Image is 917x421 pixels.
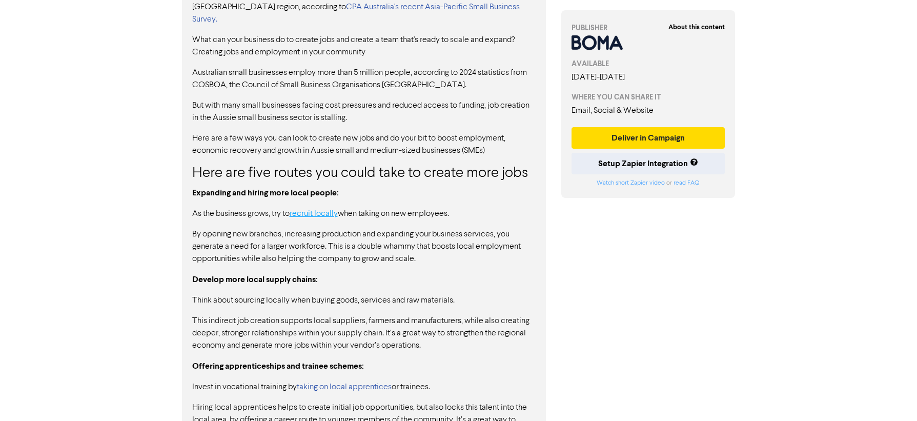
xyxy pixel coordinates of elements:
[192,294,536,307] p: Think about sourcing locally when buying goods, services and raw materials.
[192,132,536,157] p: Here are a few ways you can look to create new jobs and do your bit to boost employment, economic...
[192,165,536,183] h3: Here are five routes you could take to create more jobs
[866,372,917,421] iframe: Chat Widget
[192,208,536,220] p: As the business grows, try to when taking on new employees.
[674,180,699,186] a: read FAQ
[192,3,520,24] a: CPA Australia's recent Asia-Pacific Small Business Survey.
[192,361,364,371] strong: Offering apprenticeships and trainee schemes:
[192,381,536,393] p: Invest in vocational training by or trainees.
[297,383,392,391] a: taking on local apprentices
[572,23,725,33] div: PUBLISHER
[572,178,725,188] div: or
[192,274,318,285] strong: Develop more local supply chains:
[192,315,536,352] p: This indirect job creation supports local suppliers, farmers and manufacturers, while also creati...
[290,210,338,218] a: recruit locally
[572,71,725,84] div: [DATE] - [DATE]
[192,34,536,58] p: What can your business do to create jobs and create a team that's ready to scale and expand?Creat...
[192,188,339,198] strong: Expanding and hiring more local people:
[572,58,725,69] div: AVAILABLE
[192,228,536,265] p: By opening new branches, increasing production and expanding your business services, you generate...
[572,92,725,103] div: WHERE YOU CAN SHARE IT
[572,153,725,174] button: Setup Zapier Integration
[668,23,725,31] strong: About this content
[192,67,536,91] p: Australian small businesses employ more than 5 million people, according to 2024 statistics from ...
[572,105,725,117] div: Email, Social & Website
[597,180,665,186] a: Watch short Zapier video
[572,127,725,149] button: Deliver in Campaign
[192,99,536,124] p: But with many small businesses facing cost pressures and reduced access to funding, job creation ...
